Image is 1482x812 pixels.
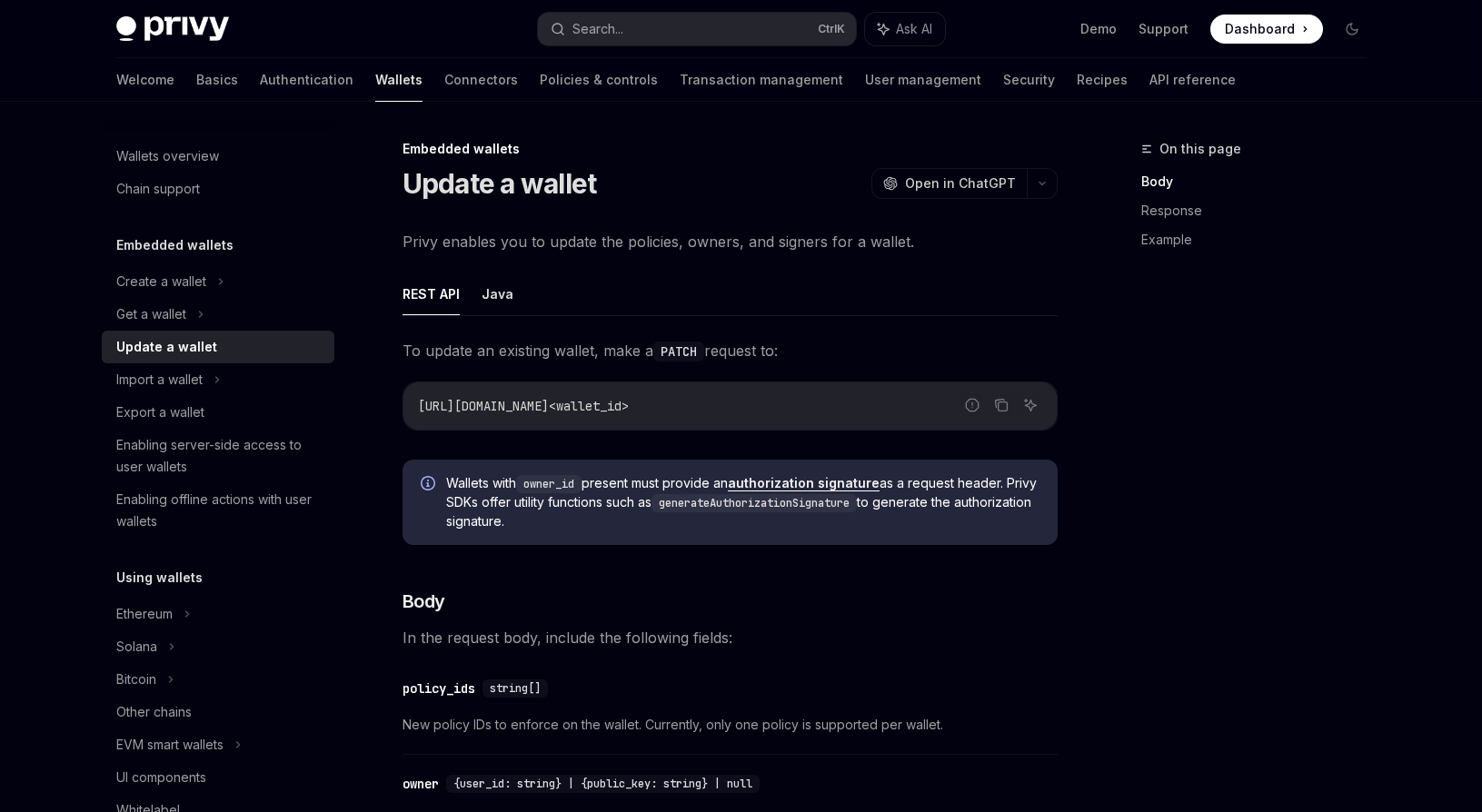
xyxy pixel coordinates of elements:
[1077,58,1128,102] a: Recipes
[116,767,206,788] div: UI components
[453,777,752,791] span: {user_id: string} | {public_key: string} | null
[905,174,1016,193] span: Open in ChatGPT
[102,429,334,483] a: Enabling server-side access to user wallets
[446,474,1039,530] span: Wallets with present must provide an as a request header. Privy SDKs offer utility functions such...
[116,489,323,532] div: Enabling offline actions with user wallets
[865,58,981,102] a: User management
[651,494,857,512] code: generateAuthorizationSignature
[116,303,186,325] div: Get a wallet
[403,714,1058,736] span: New policy IDs to enforce on the wallet. Currently, only one policy is supported per wallet.
[1149,58,1236,102] a: API reference
[482,272,513,315] button: Java
[1225,20,1295,38] span: Dashboard
[116,336,217,358] div: Update a wallet
[116,401,204,423] div: Export a wallet
[572,18,623,40] div: Search...
[960,393,984,417] button: Report incorrect code
[865,13,945,45] button: Ask AI
[403,589,445,614] span: Body
[102,173,334,205] a: Chain support
[1141,196,1381,225] a: Response
[538,13,856,45] button: Search...CtrlK
[728,475,880,491] a: authorization signature
[116,58,174,102] a: Welcome
[375,58,423,102] a: Wallets
[102,140,334,173] a: Wallets overview
[896,20,932,38] span: Ask AI
[116,145,219,167] div: Wallets overview
[403,140,1058,158] div: Embedded wallets
[444,58,518,102] a: Connectors
[102,331,334,363] a: Update a wallet
[403,775,439,793] div: owner
[1210,15,1323,44] a: Dashboard
[403,625,1058,650] span: In the request body, include the following fields:
[871,168,1027,199] button: Open in ChatGPT
[1019,393,1042,417] button: Ask AI
[116,434,323,478] div: Enabling server-side access to user wallets
[116,701,192,723] div: Other chains
[102,396,334,429] a: Export a wallet
[116,271,206,292] div: Create a wallet
[116,567,203,589] h5: Using wallets
[116,234,234,256] h5: Embedded wallets
[1159,138,1241,160] span: On this page
[1338,15,1367,44] button: Toggle dark mode
[1003,58,1055,102] a: Security
[403,338,1058,363] span: To update an existing wallet, make a request to:
[102,483,334,538] a: Enabling offline actions with user wallets
[116,734,224,756] div: EVM smart wallets
[540,58,658,102] a: Policies & controls
[418,398,629,414] span: [URL][DOMAIN_NAME]<wallet_id>
[102,696,334,728] a: Other chains
[403,167,597,200] h1: Update a wallet
[403,229,1058,254] span: Privy enables you to update the policies, owners, and signers for a wallet.
[516,475,582,493] code: owner_id
[116,636,157,658] div: Solana
[116,603,173,625] div: Ethereum
[990,393,1013,417] button: Copy the contents from the code block
[260,58,353,102] a: Authentication
[1141,167,1381,196] a: Body
[490,681,541,696] span: string[]
[818,22,845,36] span: Ctrl K
[1141,225,1381,254] a: Example
[116,16,229,42] img: dark logo
[196,58,238,102] a: Basics
[403,272,460,315] button: REST API
[116,668,156,690] div: Bitcoin
[116,178,200,200] div: Chain support
[403,679,475,698] div: policy_ids
[1080,20,1117,38] a: Demo
[680,58,843,102] a: Transaction management
[421,476,439,494] svg: Info
[653,342,704,361] code: PATCH
[102,761,334,794] a: UI components
[116,369,203,391] div: Import a wallet
[1139,20,1189,38] a: Support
